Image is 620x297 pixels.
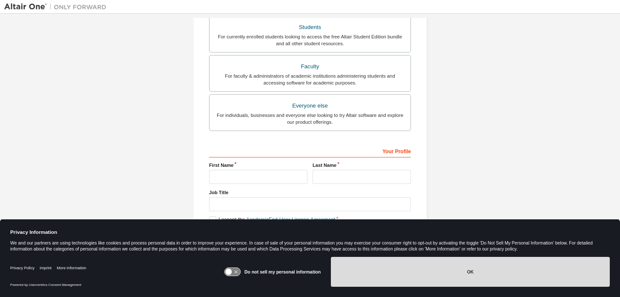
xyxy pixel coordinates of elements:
[209,216,335,224] label: I accept the
[215,61,405,73] div: Faculty
[313,162,411,169] label: Last Name
[215,33,405,47] div: For currently enrolled students looking to access the free Altair Student Edition bundle and all ...
[209,144,411,157] div: Your Profile
[215,73,405,86] div: For faculty & administrators of academic institutions administering students and accessing softwa...
[209,189,411,196] label: Job Title
[209,162,307,169] label: First Name
[246,217,335,223] a: Academic End-User License Agreement
[215,21,405,33] div: Students
[215,100,405,112] div: Everyone else
[215,112,405,125] div: For individuals, businesses and everyone else looking to try Altair software and explore our prod...
[4,3,111,11] img: Altair One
